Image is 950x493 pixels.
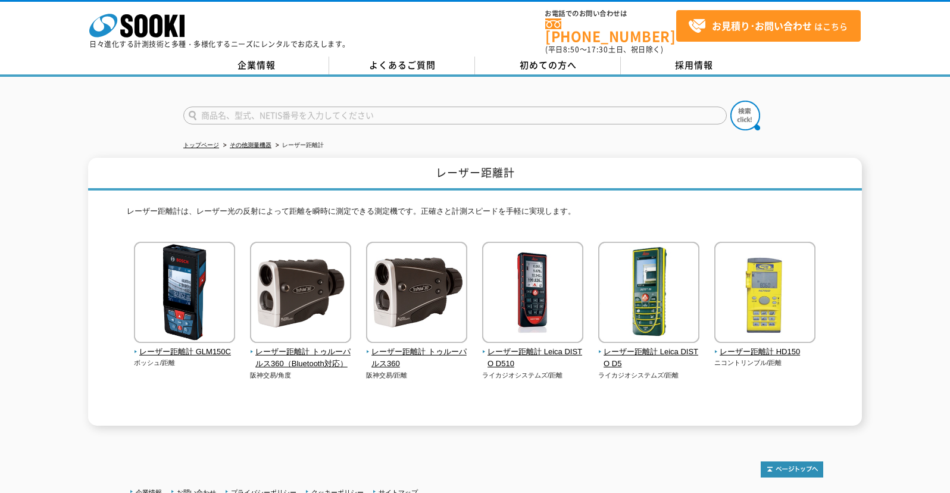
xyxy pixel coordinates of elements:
p: ボッシュ/距離 [134,358,236,368]
img: レーザー距離計 トゥルーパルス360 [366,242,467,346]
h1: レーザー距離計 [88,158,862,191]
span: レーザー距離計 トゥルーパルス360（Bluetooth対応） [250,346,352,371]
a: お見積り･お問い合わせはこちら [676,10,861,42]
img: レーザー距離計 Leica DISTO D5 [598,242,699,346]
span: レーザー距離計 トゥルーパルス360 [366,346,468,371]
img: btn_search.png [730,101,760,130]
span: 17:30 [587,44,608,55]
a: レーザー距離計 トゥルーパルス360（Bluetooth対応） [250,335,352,370]
span: 初めての方へ [520,58,577,71]
img: レーザー距離計 HD150 [714,242,815,346]
input: 商品名、型式、NETIS番号を入力してください [183,107,727,124]
span: はこちら [688,17,848,35]
a: [PHONE_NUMBER] [545,18,676,43]
p: 日々進化する計測技術と多種・多様化するニーズにレンタルでお応えします。 [89,40,350,48]
p: ライカジオシステムズ/距離 [482,370,584,380]
a: 企業情報 [183,57,329,74]
a: レーザー距離計 HD150 [714,335,816,358]
img: レーザー距離計 Leica DISTO D510 [482,242,583,346]
span: レーザー距離計 Leica DISTO D5 [598,346,700,371]
strong: お見積り･お問い合わせ [712,18,812,33]
span: レーザー距離計 GLM150C [134,346,236,358]
a: 初めての方へ [475,57,621,74]
p: レーザー距離計は、レーザー光の反射によって距離を瞬時に測定できる測定機です。正確さと計測スピードを手軽に実現します。 [127,205,823,224]
a: 採用情報 [621,57,767,74]
span: レーザー距離計 Leica DISTO D510 [482,346,584,371]
a: レーザー距離計 GLM150C [134,335,236,358]
p: ライカジオシステムズ/距離 [598,370,700,380]
a: レーザー距離計 Leica DISTO D510 [482,335,584,370]
a: トップページ [183,142,219,148]
a: レーザー距離計 トゥルーパルス360 [366,335,468,370]
p: 阪神交易/距離 [366,370,468,380]
a: レーザー距離計 Leica DISTO D5 [598,335,700,370]
a: その他測量機器 [230,142,271,148]
span: レーザー距離計 HD150 [714,346,816,358]
p: ニコントリンブル/距離 [714,358,816,368]
img: トップページへ [761,461,823,478]
span: (平日 ～ 土日、祝日除く) [545,44,663,55]
span: お電話でのお問い合わせは [545,10,676,17]
span: 8:50 [563,44,580,55]
a: よくあるご質問 [329,57,475,74]
p: 阪神交易/角度 [250,370,352,380]
img: レーザー距離計 トゥルーパルス360（Bluetooth対応） [250,242,351,346]
img: レーザー距離計 GLM150C [134,242,235,346]
li: レーザー距離計 [273,139,324,152]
